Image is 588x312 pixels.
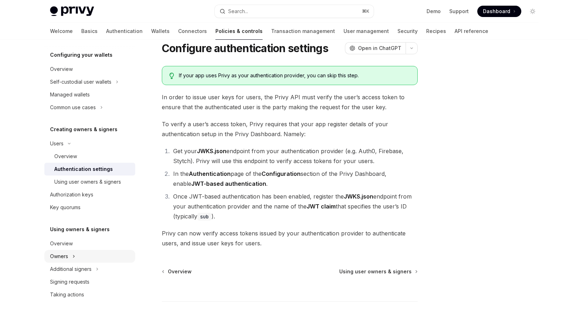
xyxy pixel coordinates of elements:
[197,213,211,221] code: sub
[50,239,73,248] div: Overview
[344,193,373,200] strong: JWKS.json
[44,188,135,201] a: Authorization keys
[50,90,90,99] div: Managed wallets
[477,6,521,17] a: Dashboard
[50,290,84,299] div: Taking actions
[106,23,143,40] a: Authentication
[171,169,418,189] li: In the page of the section of the Privy Dashboard, enable .
[44,137,135,150] button: Users
[191,180,266,187] strong: JWT-based authentication
[44,101,135,114] button: Common use cases
[449,8,469,15] a: Support
[262,170,301,177] strong: Configuration
[50,65,73,73] div: Overview
[44,201,135,214] a: Key quorums
[50,23,73,40] a: Welcome
[44,163,135,175] a: Authentication settings
[50,125,117,134] h5: Creating owners & signers
[81,23,98,40] a: Basics
[44,250,135,263] button: Owners
[50,78,111,86] div: Self-custodial user wallets
[455,23,488,40] a: API reference
[44,150,135,163] a: Overview
[44,76,135,88] button: Self-custodial user wallets
[163,268,192,275] a: Overview
[271,23,335,40] a: Transaction management
[50,139,64,148] div: Users
[162,228,418,248] span: Privy can now verify access tokens issued by your authentication provider to authenticate users, ...
[171,191,418,221] li: Once JWT-based authentication has been enabled, register the endpoint from your authentication pr...
[162,119,418,139] span: To verify a user’s access token, Privy requires that your app register details of your authentica...
[527,6,538,17] button: Toggle dark mode
[151,23,170,40] a: Wallets
[228,7,248,16] div: Search...
[397,23,418,40] a: Security
[50,51,112,59] h5: Configuring your wallets
[50,252,68,261] div: Owners
[50,103,96,112] div: Common use cases
[50,6,94,16] img: light logo
[197,147,226,155] strong: JWKS.json
[427,8,441,15] a: Demo
[162,92,418,112] span: In order to issue user keys for users, the Privy API must verify the user’s access token to ensur...
[44,288,135,301] a: Taking actions
[50,225,110,234] h5: Using owners & signers
[54,178,121,186] div: Using user owners & signers
[54,152,77,161] div: Overview
[345,42,406,54] button: Open in ChatGPT
[483,8,510,15] span: Dashboard
[44,275,135,288] a: Signing requests
[44,237,135,250] a: Overview
[44,88,135,101] a: Managed wallets
[50,265,92,273] div: Additional signers
[215,5,374,18] button: Search...⌘K
[169,73,174,79] svg: Tip
[307,203,336,210] strong: JWT claim
[189,170,231,177] strong: Authentication
[339,268,412,275] span: Using user owners & signers
[44,63,135,76] a: Overview
[162,42,328,55] h1: Configure authentication settings
[362,9,369,14] span: ⌘ K
[344,23,389,40] a: User management
[178,23,207,40] a: Connectors
[50,203,81,212] div: Key quorums
[215,23,263,40] a: Policies & controls
[426,23,446,40] a: Recipes
[44,263,135,275] button: Additional signers
[54,165,113,173] div: Authentication settings
[358,45,401,52] span: Open in ChatGPT
[44,175,135,188] a: Using user owners & signers
[50,278,89,286] div: Signing requests
[179,72,410,79] div: If your app uses Privy as your authentication provider, you can skip this step.
[168,268,192,275] span: Overview
[171,146,418,166] li: Get your endpoint from your authentication provider (e.g. Auth0, Firebase, Stytch). Privy will us...
[339,268,417,275] a: Using user owners & signers
[50,190,93,199] div: Authorization keys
